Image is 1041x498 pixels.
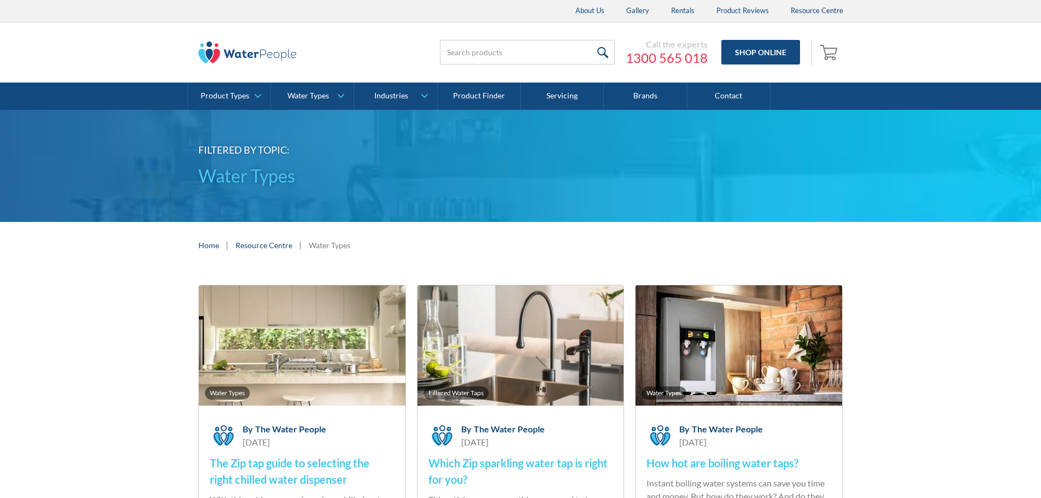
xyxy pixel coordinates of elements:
div: Water Types [210,389,245,397]
a: Product Finder [438,83,521,110]
div: [DATE] [679,436,763,449]
div: By [243,424,253,434]
img: shopping cart [820,43,840,61]
h6: Filtered by topic: [198,143,843,157]
div: Product Types [201,91,249,101]
a: Contact [687,83,771,110]
div: Filtered Water Taps [428,389,484,397]
a: Product Types [188,83,270,110]
div: | [298,238,303,251]
a: 1300 565 018 [626,50,708,66]
a: Water Types [271,83,354,110]
a: Servicing [521,83,604,110]
div: [DATE] [243,436,326,449]
a: Resource Centre [236,239,292,251]
h4: The Zip tap guide to selecting the right chilled water dispenser [210,455,395,488]
div: Water Types [646,389,681,397]
img: The Water People [198,42,297,63]
h4: How hot are boiling water taps? [646,455,831,471]
h4: Which Zip sparkling water tap is right for you? [428,455,613,488]
div: [DATE] [461,436,545,449]
input: Search products [440,40,615,65]
a: Industries [354,83,437,110]
a: Shop Online [721,40,800,65]
a: Open cart [817,39,843,66]
div: Call the experts [626,39,708,50]
div: Water Types [287,91,329,101]
div: Industries [374,91,408,101]
div: Water Types [309,239,350,251]
div: | [225,238,230,251]
div: The Water People [474,424,545,434]
div: The Water People [692,424,763,434]
div: By [461,424,472,434]
h1: Water Types [198,163,843,189]
div: The Water People [255,424,326,434]
a: Brands [604,83,687,110]
a: Home [198,239,219,251]
div: By [679,424,690,434]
